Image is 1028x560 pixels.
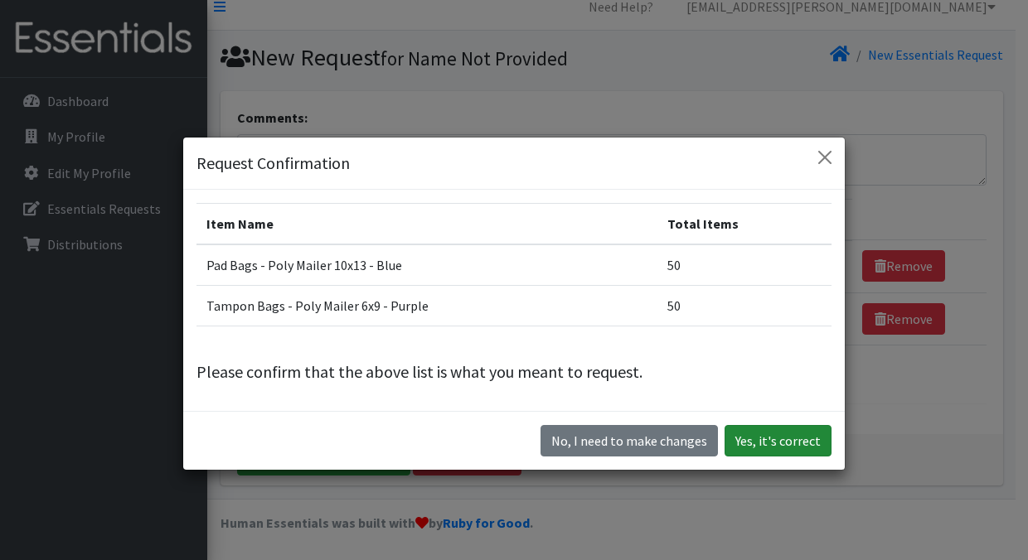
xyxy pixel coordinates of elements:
[196,151,350,176] h5: Request Confirmation
[541,425,718,456] button: No I need to make changes
[196,285,657,326] td: Tampon Bags - Poly Mailer 6x9 - Purple
[657,285,832,326] td: 50
[657,244,832,286] td: 50
[196,244,657,286] td: Pad Bags - Poly Mailer 10x13 - Blue
[812,144,838,171] button: Close
[725,425,832,456] button: Yes, it's correct
[196,203,657,244] th: Item Name
[196,360,832,384] p: Please confirm that the above list is what you meant to request.
[657,203,832,244] th: Total Items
